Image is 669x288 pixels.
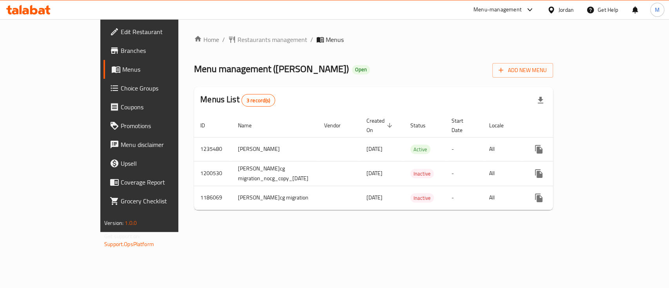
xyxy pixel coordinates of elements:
[232,161,318,186] td: [PERSON_NAME]cg migration_nocg_copy_[DATE]
[103,22,212,41] a: Edit Restaurant
[232,186,318,210] td: [PERSON_NAME]cg migration
[222,35,225,44] li: /
[410,145,430,154] span: Active
[548,140,567,159] button: Change Status
[489,121,514,130] span: Locale
[352,65,370,74] div: Open
[121,140,206,149] span: Menu disclaimer
[410,169,434,178] span: Inactive
[104,231,140,241] span: Get support on:
[103,98,212,116] a: Coupons
[194,60,349,78] span: Menu management ( [PERSON_NAME] )
[324,121,351,130] span: Vendor
[194,114,611,210] table: enhanced table
[483,161,523,186] td: All
[103,116,212,135] a: Promotions
[125,218,137,228] span: 1.0.0
[548,188,567,207] button: Change Status
[241,94,276,107] div: Total records count
[121,46,206,55] span: Branches
[121,196,206,206] span: Grocery Checklist
[200,94,275,107] h2: Menus List
[103,173,212,192] a: Coverage Report
[242,97,275,104] span: 3 record(s)
[194,186,232,210] td: 1186069
[238,121,262,130] span: Name
[194,35,553,44] nav: breadcrumb
[655,5,660,14] span: M
[366,116,395,135] span: Created On
[410,194,434,203] span: Inactive
[451,116,473,135] span: Start Date
[410,193,434,203] div: Inactive
[529,140,548,159] button: more
[310,35,313,44] li: /
[121,27,206,36] span: Edit Restaurant
[103,41,212,60] a: Branches
[529,188,548,207] button: more
[121,159,206,168] span: Upsell
[558,5,574,14] div: Jordan
[445,137,483,161] td: -
[483,137,523,161] td: All
[529,164,548,183] button: more
[121,121,206,130] span: Promotions
[122,65,206,74] span: Menus
[121,178,206,187] span: Coverage Report
[104,218,123,228] span: Version:
[531,91,550,110] div: Export file
[445,161,483,186] td: -
[104,239,154,249] a: Support.OpsPlatform
[121,102,206,112] span: Coupons
[523,114,611,138] th: Actions
[548,164,567,183] button: Change Status
[121,83,206,93] span: Choice Groups
[492,63,553,78] button: Add New Menu
[200,121,215,130] span: ID
[238,35,307,44] span: Restaurants management
[326,35,344,44] span: Menus
[103,60,212,79] a: Menus
[366,144,383,154] span: [DATE]
[232,137,318,161] td: [PERSON_NAME]
[228,35,307,44] a: Restaurants management
[194,137,232,161] td: 1235480
[352,66,370,73] span: Open
[366,192,383,203] span: [DATE]
[483,186,523,210] td: All
[473,5,522,14] div: Menu-management
[103,135,212,154] a: Menu disclaimer
[103,79,212,98] a: Choice Groups
[445,186,483,210] td: -
[499,65,547,75] span: Add New Menu
[103,192,212,210] a: Grocery Checklist
[194,161,232,186] td: 1200530
[366,168,383,178] span: [DATE]
[410,121,436,130] span: Status
[103,154,212,173] a: Upsell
